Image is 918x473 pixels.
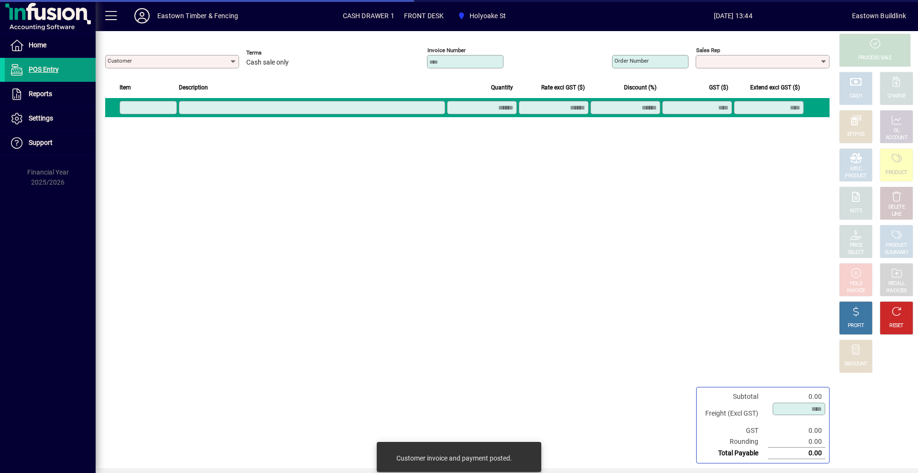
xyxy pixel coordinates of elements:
div: CASH [850,93,862,100]
mat-label: Order number [614,57,649,64]
span: [DATE] 13:44 [614,8,852,23]
td: Total Payable [700,448,768,459]
td: Freight (Excl GST) [700,402,768,425]
div: PROCESS SALE [858,55,892,62]
div: ACCOUNT [885,134,907,142]
div: RECALL [888,280,905,287]
mat-label: Invoice number [427,47,466,54]
div: PRICE [850,242,863,249]
span: Support [29,139,53,146]
a: Support [5,131,96,155]
div: Eastown Timber & Fencing [157,8,238,23]
span: Quantity [491,82,513,93]
mat-label: Customer [108,57,132,64]
div: PRODUCT [885,242,907,249]
div: GL [894,127,900,134]
div: Customer invoice and payment posted. [396,453,512,463]
td: 0.00 [768,436,825,448]
span: FRONT DESK [404,8,444,23]
span: Holyoake St [454,7,510,24]
div: EFTPOS [847,131,865,138]
div: RESET [889,322,904,330]
td: 0.00 [768,425,825,436]
span: CASH DRAWER 1 [343,8,394,23]
td: 0.00 [768,448,825,459]
span: Description [179,82,208,93]
button: Profile [127,7,157,24]
div: DISCOUNT [844,361,867,368]
span: Rate excl GST ($) [541,82,585,93]
span: Home [29,41,46,49]
div: SUMMARY [885,249,908,256]
span: Holyoake St [470,8,506,23]
a: Reports [5,82,96,106]
span: GST ($) [709,82,728,93]
div: PRODUCT [885,169,907,176]
span: Reports [29,90,52,98]
div: PROFIT [848,322,864,330]
a: Home [5,33,96,57]
span: Terms [246,50,304,56]
div: Eastown Buildlink [852,8,906,23]
div: MISC [850,165,862,173]
span: Item [120,82,131,93]
span: Discount (%) [624,82,656,93]
a: Settings [5,107,96,131]
td: 0.00 [768,391,825,402]
div: DELETE [888,204,905,211]
div: HOLD [850,280,862,287]
div: CHARGE [887,93,906,100]
div: INVOICES [886,287,907,295]
div: SELECT [848,249,864,256]
div: PRODUCT [845,173,866,180]
td: Subtotal [700,391,768,402]
span: Cash sale only [246,59,289,66]
span: Settings [29,114,53,122]
td: Rounding [700,436,768,448]
div: NOTE [850,208,862,215]
mat-label: Sales rep [696,47,720,54]
div: INVOICE [847,287,864,295]
td: GST [700,425,768,436]
span: Extend excl GST ($) [750,82,800,93]
div: LINE [892,211,901,218]
span: POS Entry [29,66,59,73]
